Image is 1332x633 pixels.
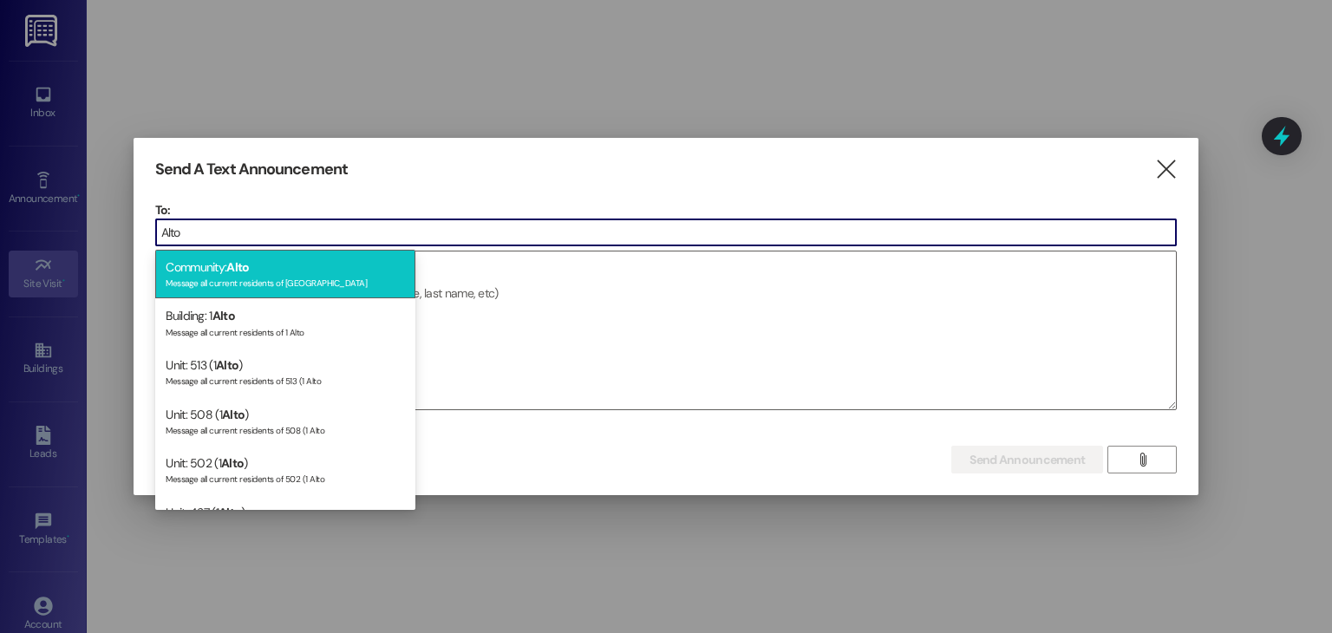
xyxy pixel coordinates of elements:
div: Message all current residents of 1 Alto [166,323,405,338]
span: Alto [219,505,241,520]
input: Type to select the units, buildings, or communities you want to message. (e.g. 'Unit 1A', 'Buildi... [156,219,1177,245]
p: To: [155,201,1178,219]
span: Alto [226,259,249,275]
div: Message all current residents of [GEOGRAPHIC_DATA] [166,274,405,289]
span: Alto [212,308,235,323]
div: Message all current residents of 513 (1 Alto [166,372,405,387]
span: Alto [222,407,245,422]
div: Unit: 427 (1 ) [155,495,415,545]
span: Alto [216,357,238,373]
i:  [1154,160,1178,179]
i:  [1136,453,1149,467]
div: Message all current residents of 502 (1 Alto [166,470,405,485]
div: Message all current residents of 508 (1 Alto [166,421,405,436]
h3: Send A Text Announcement [155,160,348,179]
span: Send Announcement [970,451,1085,469]
div: Unit: 502 (1 ) [155,446,415,495]
div: Unit: 513 (1 ) [155,348,415,397]
span: Alto [221,455,244,471]
div: Unit: 508 (1 ) [155,397,415,447]
div: Building: 1 [155,298,415,348]
div: Community: [155,250,415,299]
button: Send Announcement [951,446,1103,473]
